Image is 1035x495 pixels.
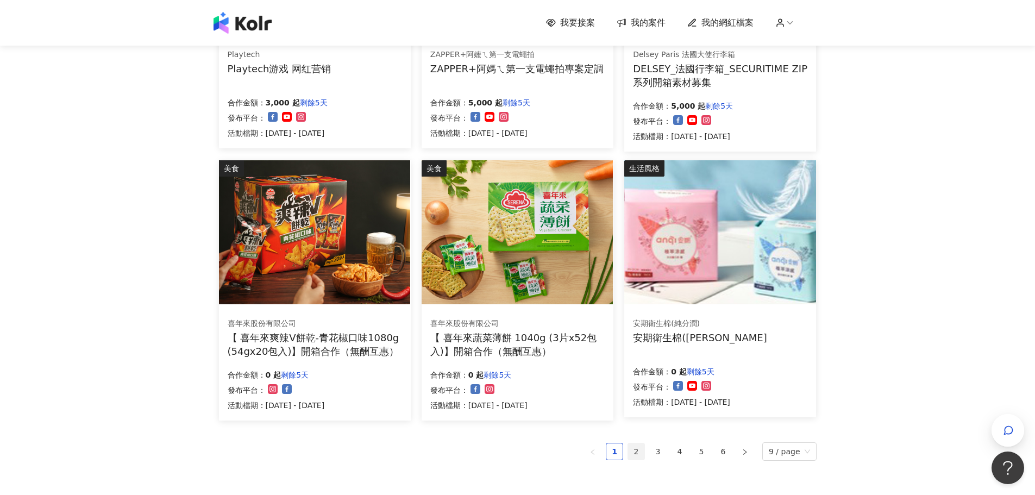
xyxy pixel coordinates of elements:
p: 剩餘5天 [705,99,733,112]
p: 剩餘5天 [300,96,328,109]
p: 合作金額： [228,96,266,109]
div: 美食 [219,160,244,177]
div: ZAPPER+阿媽ㄟ第一支電蠅拍專案定調 [430,62,604,76]
p: 發布平台： [228,111,266,124]
p: 活動檔期：[DATE] - [DATE] [430,127,530,140]
div: 美食 [422,160,447,177]
button: left [584,443,601,460]
li: 1 [606,443,623,460]
p: 合作金額： [430,368,468,381]
p: 3,000 起 [266,96,300,109]
p: 合作金額： [430,96,468,109]
p: 0 起 [671,365,687,378]
li: Next Page [736,443,754,460]
a: 我的網紅檔案 [687,17,754,29]
a: 4 [672,443,688,460]
a: 1 [606,443,623,460]
span: 我的案件 [631,17,666,29]
p: 活動檔期：[DATE] - [DATE] [430,399,528,412]
div: 喜年來股份有限公司 [228,318,402,329]
div: DELSEY_法國行李箱_SECURITIME ZIP系列開箱素材募集 [633,62,807,89]
li: 3 [649,443,667,460]
p: 5,000 起 [468,96,503,109]
p: 發布平台： [228,384,266,397]
p: 發布平台： [633,380,671,393]
div: Playtech [228,49,331,60]
li: 5 [693,443,710,460]
p: 活動檔期：[DATE] - [DATE] [228,399,325,412]
p: 5,000 起 [671,99,705,112]
div: 【 喜年來爽辣V餅乾-青花椒口味1080g (54gx20包入)】開箱合作（無酬互惠） [228,331,402,358]
img: 喜年來蔬菜薄餅 1040g (3片x52包入 [422,160,613,304]
p: 活動檔期：[DATE] - [DATE] [228,127,328,140]
img: 喜年來爽辣V餅乾-青花椒口味1080g (54gx20包入) [219,160,410,304]
p: 剩餘5天 [687,365,714,378]
a: 我要接案 [546,17,595,29]
div: Delsey Paris 法國大使行李箱 [633,49,807,60]
button: right [736,443,754,460]
p: 合作金額： [633,365,671,378]
p: 0 起 [266,368,281,381]
p: 剩餘5天 [281,368,309,381]
li: 6 [714,443,732,460]
div: Playtech游戏 网红营销 [228,62,331,76]
p: 剩餘5天 [484,368,511,381]
div: 安期衛生棉([PERSON_NAME] [633,331,767,344]
p: 活動檔期：[DATE] - [DATE] [633,130,733,143]
span: 我要接案 [560,17,595,29]
div: 安期衛生棉(純分潤) [633,318,767,329]
a: 6 [715,443,731,460]
p: 合作金額： [633,99,671,112]
p: 剩餘5天 [503,96,530,109]
p: 發布平台： [430,384,468,397]
iframe: Help Scout Beacon - Open [992,452,1024,484]
li: 2 [628,443,645,460]
p: 活動檔期：[DATE] - [DATE] [633,396,730,409]
a: 3 [650,443,666,460]
div: 生活風格 [624,160,664,177]
a: 我的案件 [617,17,666,29]
p: 合作金額： [228,368,266,381]
span: 9 / page [769,443,810,460]
div: 喜年來股份有限公司 [430,318,604,329]
span: right [742,449,748,455]
a: 5 [693,443,710,460]
p: 發布平台： [633,115,671,128]
span: 我的網紅檔案 [701,17,754,29]
img: 安期衛生棉 [624,160,816,304]
p: 發布平台： [430,111,468,124]
div: ZAPPER+阿嬤ㄟ第一支電蠅拍 [430,49,604,60]
span: left [589,449,596,455]
li: Previous Page [584,443,601,460]
li: 4 [671,443,688,460]
p: 0 起 [468,368,484,381]
a: 2 [628,443,644,460]
img: logo [214,12,272,34]
div: 【 喜年來蔬菜薄餅 1040g (3片x52包入)】開箱合作（無酬互惠） [430,331,605,358]
div: Page Size [762,442,817,461]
